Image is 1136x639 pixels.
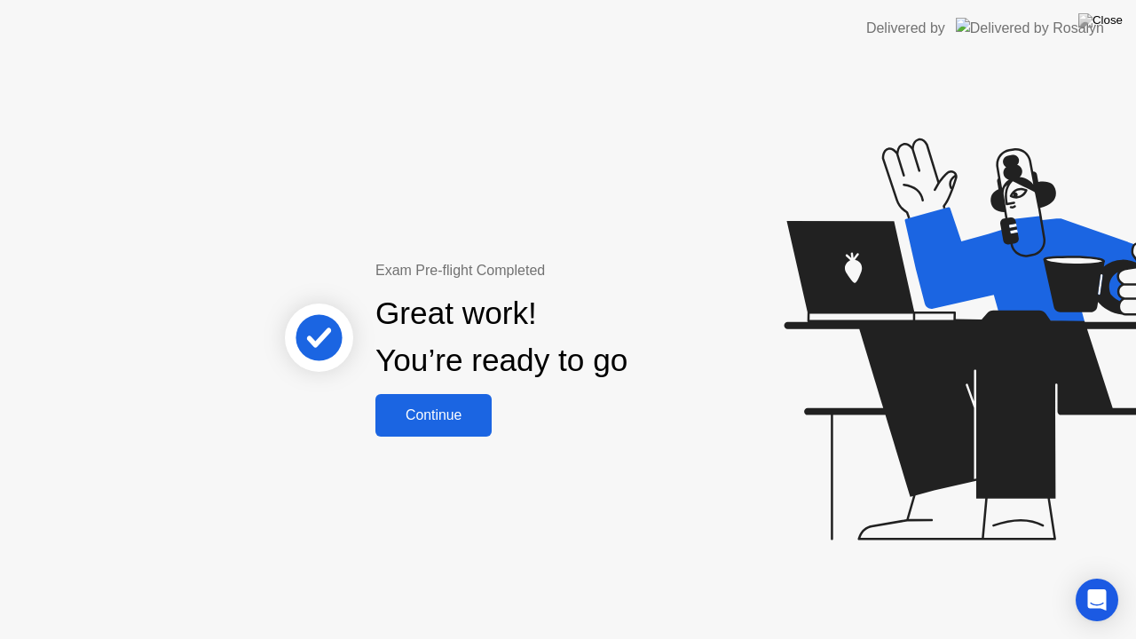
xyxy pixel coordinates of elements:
img: Delivered by Rosalyn [956,18,1104,38]
img: Close [1078,13,1123,28]
div: Open Intercom Messenger [1076,579,1118,621]
button: Continue [375,394,492,437]
div: Exam Pre-flight Completed [375,260,742,281]
div: Great work! You’re ready to go [375,290,627,384]
div: Delivered by [866,18,945,39]
div: Continue [381,407,486,423]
